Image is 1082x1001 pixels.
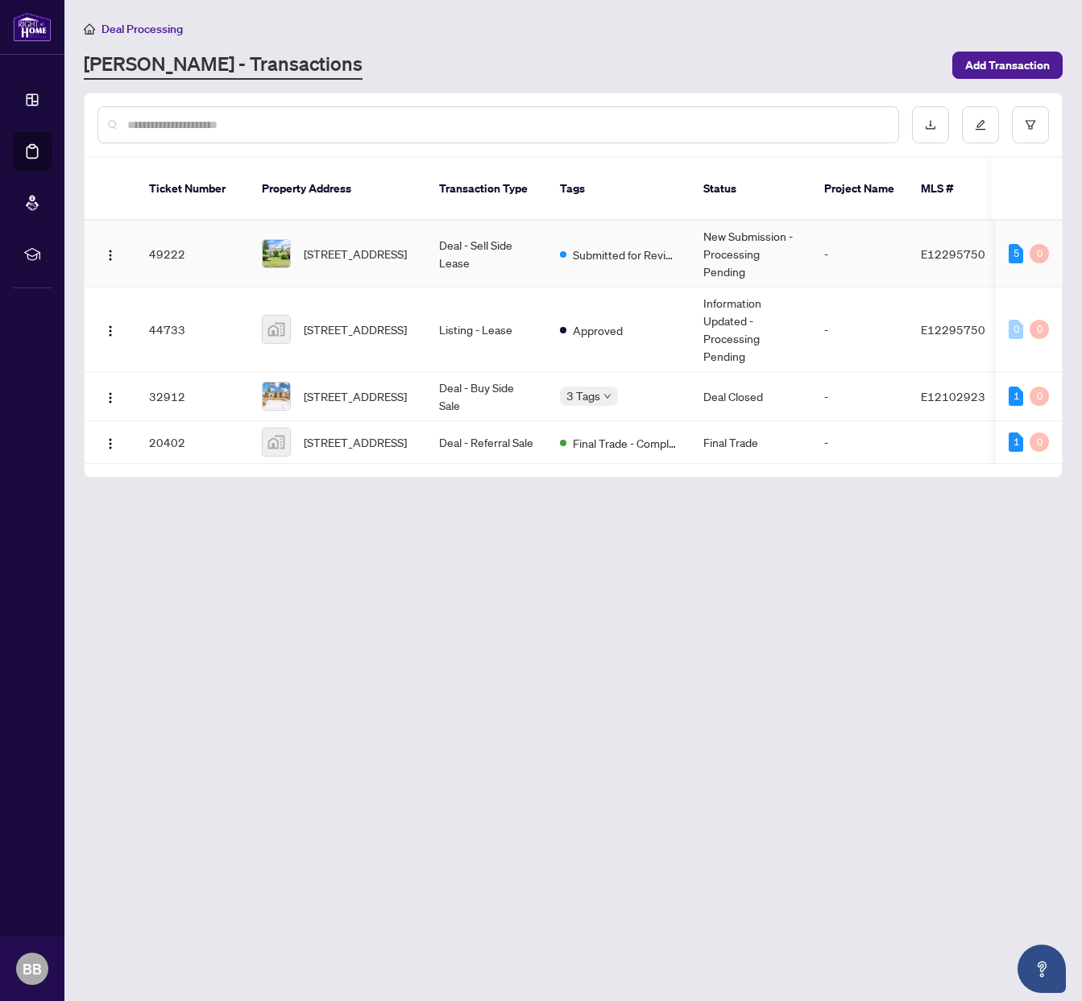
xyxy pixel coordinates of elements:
span: home [84,23,95,35]
img: thumbnail-img [263,428,290,456]
td: Listing - Lease [426,287,547,372]
span: Approved [573,321,623,339]
img: logo [13,12,52,42]
div: 5 [1009,244,1023,263]
span: [STREET_ADDRESS] [304,387,407,405]
span: [STREET_ADDRESS] [304,321,407,338]
span: down [603,392,611,400]
img: thumbnail-img [263,316,290,343]
span: filter [1025,119,1036,130]
th: Transaction Type [426,158,547,221]
th: MLS # [908,158,1005,221]
span: [STREET_ADDRESS] [304,245,407,263]
th: Ticket Number [136,158,249,221]
button: Logo [97,429,123,455]
span: download [925,119,936,130]
div: 0 [1030,432,1049,452]
button: Logo [97,241,123,267]
span: Deal Processing [102,22,183,36]
img: Logo [104,437,117,450]
td: Information Updated - Processing Pending [690,287,811,372]
td: 44733 [136,287,249,372]
a: [PERSON_NAME] - Transactions [84,51,363,80]
td: - [811,221,908,287]
span: Add Transaction [965,52,1050,78]
button: Logo [97,316,123,342]
span: BB [23,958,42,980]
div: 0 [1009,320,1023,339]
div: 0 [1030,387,1049,406]
button: filter [1012,106,1049,143]
td: 32912 [136,372,249,421]
span: [STREET_ADDRESS] [304,433,407,451]
span: 3 Tags [566,387,600,405]
button: Logo [97,383,123,409]
td: Deal Closed [690,372,811,421]
td: 20402 [136,421,249,464]
span: E12295750 [921,246,985,261]
th: Property Address [249,158,426,221]
td: Final Trade [690,421,811,464]
span: E12102923 [921,389,985,403]
td: Deal - Sell Side Lease [426,221,547,287]
div: 1 [1009,432,1023,452]
img: thumbnail-img [263,383,290,410]
th: Tags [547,158,690,221]
div: 0 [1030,320,1049,339]
button: Add Transaction [952,52,1063,79]
td: Deal - Referral Sale [426,421,547,464]
img: Logo [104,325,117,337]
span: E12295750 [921,322,985,337]
div: 0 [1030,244,1049,263]
td: New Submission - Processing Pending [690,221,811,287]
td: Deal - Buy Side Sale [426,372,547,421]
td: - [811,372,908,421]
th: Project Name [811,158,908,221]
span: Final Trade - Completed [573,434,678,452]
td: - [811,421,908,464]
button: edit [962,106,999,143]
span: edit [975,119,986,130]
div: 1 [1009,387,1023,406]
td: 49222 [136,221,249,287]
img: Logo [104,249,117,262]
th: Status [690,158,811,221]
td: - [811,287,908,372]
button: download [912,106,949,143]
img: thumbnail-img [263,240,290,267]
button: Open asap [1018,945,1066,993]
span: Submitted for Review [573,246,678,263]
img: Logo [104,391,117,404]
